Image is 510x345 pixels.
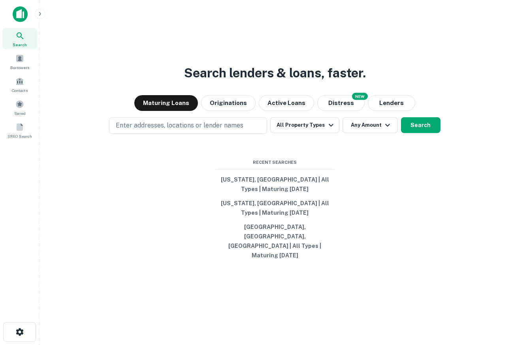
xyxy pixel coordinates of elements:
div: NEW [352,93,368,100]
span: SREO Search [8,133,32,139]
span: Saved [14,110,26,116]
span: Recent Searches [216,159,334,166]
a: Borrowers [2,51,37,72]
button: Active Loans [259,95,314,111]
p: Enter addresses, locations or lender names [116,121,243,130]
span: Search [13,41,27,48]
a: Saved [2,97,37,118]
button: Enter addresses, locations or lender names [109,117,267,134]
button: [US_STATE], [GEOGRAPHIC_DATA] | All Types | Maturing [DATE] [216,196,334,220]
button: Search [401,117,440,133]
button: Originations [201,95,256,111]
button: All Property Types [270,117,339,133]
img: capitalize-icon.png [13,6,28,22]
span: Borrowers [10,64,29,71]
span: Contacts [12,87,28,94]
button: Search distressed loans with lien and other non-mortgage details. [317,95,365,111]
a: Contacts [2,74,37,95]
iframe: Chat Widget [470,282,510,320]
button: Lenders [368,95,415,111]
button: Maturing Loans [134,95,198,111]
button: [US_STATE], [GEOGRAPHIC_DATA] | All Types | Maturing [DATE] [216,172,334,196]
a: SREO Search [2,120,37,141]
button: [GEOGRAPHIC_DATA], [GEOGRAPHIC_DATA], [GEOGRAPHIC_DATA] | All Types | Maturing [DATE] [216,220,334,262]
a: Search [2,28,37,49]
button: Any Amount [343,117,398,133]
h3: Search lenders & loans, faster. [184,64,366,82]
